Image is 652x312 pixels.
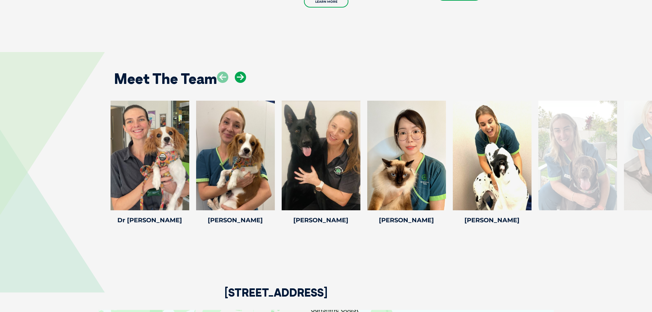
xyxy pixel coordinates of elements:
[114,72,217,86] h2: Meet The Team
[111,217,189,223] h4: Dr [PERSON_NAME]
[225,287,328,310] h2: [STREET_ADDRESS]
[196,217,275,223] h4: [PERSON_NAME]
[453,217,532,223] h4: [PERSON_NAME]
[367,217,446,223] h4: [PERSON_NAME]
[282,217,360,223] h4: [PERSON_NAME]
